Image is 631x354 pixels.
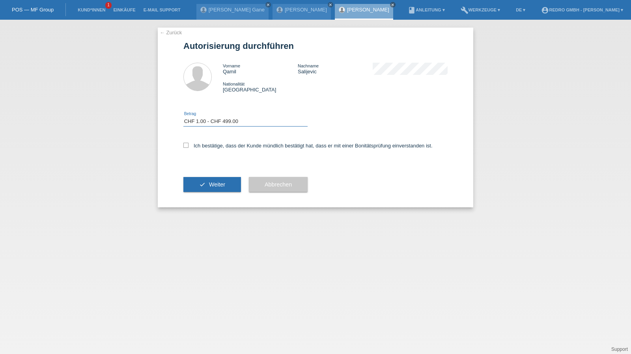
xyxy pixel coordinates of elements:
label: Ich bestätige, dass der Kunde mündlich bestätigt hat, dass er mit einer Bonitätsprüfung einversta... [183,143,433,149]
a: ← Zurück [160,30,182,35]
i: account_circle [541,6,549,14]
a: E-Mail Support [140,7,185,12]
i: close [391,3,395,7]
span: Weiter [209,181,225,188]
button: check Weiter [183,177,241,192]
a: close [390,2,396,7]
a: POS — MF Group [12,7,54,13]
a: close [328,2,333,7]
i: book [408,6,416,14]
a: account_circleRedro GmbH - [PERSON_NAME] ▾ [537,7,627,12]
a: close [265,2,271,7]
span: Nationalität [223,82,245,86]
i: check [199,181,205,188]
a: Support [611,347,628,352]
div: Qamil [223,63,298,75]
a: bookAnleitung ▾ [404,7,448,12]
a: buildWerkzeuge ▾ [457,7,504,12]
a: [PERSON_NAME] [285,7,327,13]
i: close [266,3,270,7]
span: Vorname [223,63,240,68]
div: Salijevic [298,63,373,75]
a: [PERSON_NAME] [347,7,389,13]
a: DE ▾ [512,7,529,12]
i: build [461,6,469,14]
span: 1 [105,2,112,9]
h1: Autorisierung durchführen [183,41,448,51]
span: Abbrechen [265,181,292,188]
a: Kund*innen [74,7,109,12]
a: Einkäufe [109,7,139,12]
span: Nachname [298,63,319,68]
div: [GEOGRAPHIC_DATA] [223,81,298,93]
a: [PERSON_NAME] Gane [209,7,265,13]
i: close [329,3,332,7]
button: Abbrechen [249,177,308,192]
